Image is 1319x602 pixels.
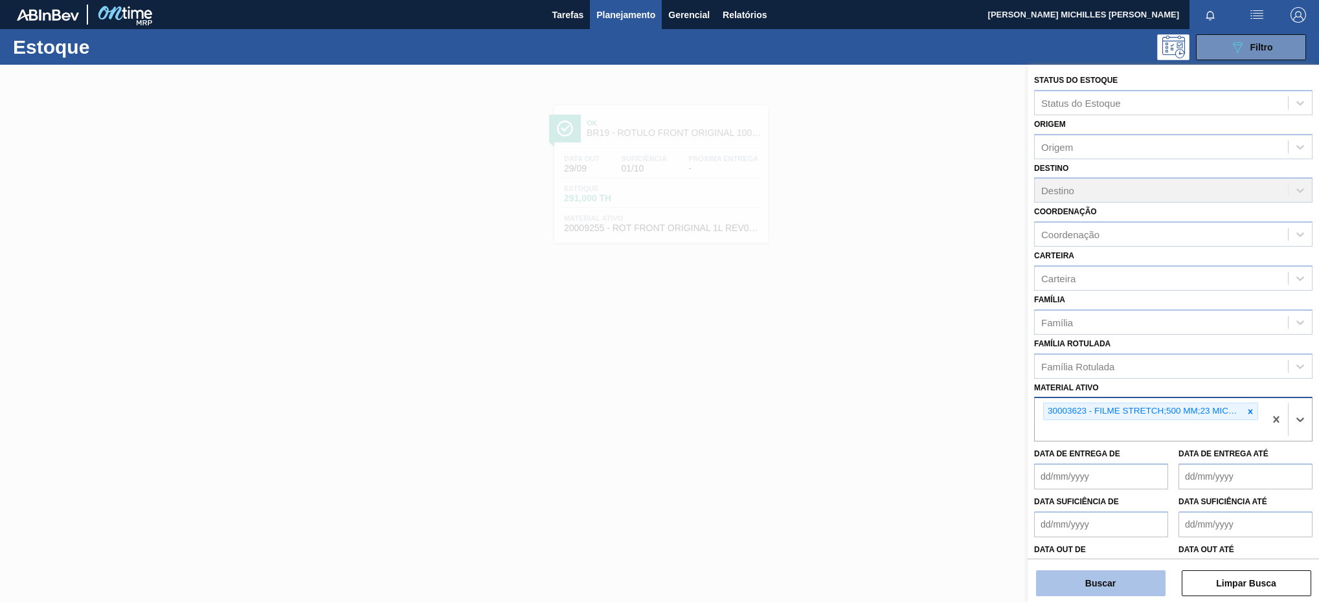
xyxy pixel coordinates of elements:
[1178,463,1313,489] input: dd/mm/yyyy
[596,7,655,23] span: Planejamento
[1178,449,1268,458] label: Data de Entrega até
[17,9,79,21] img: TNhmsLtSVTkK8tSr43FrP2fwEKptu5GPRR3wAAAABJRU5ErkJggg==
[723,7,767,23] span: Relatórios
[1041,317,1073,328] div: Família
[1178,545,1234,554] label: Data out até
[1034,511,1168,537] input: dd/mm/yyyy
[1034,545,1086,554] label: Data out de
[1034,251,1074,260] label: Carteira
[1249,7,1265,23] img: userActions
[1034,76,1118,85] label: Status do Estoque
[1178,497,1267,506] label: Data suficiência até
[1250,42,1273,52] span: Filtro
[13,39,209,54] h1: Estoque
[1034,339,1110,348] label: Família Rotulada
[1034,207,1097,216] label: Coordenação
[1034,383,1099,392] label: Material ativo
[1157,34,1189,60] div: Pogramando: nenhum usuário selecionado
[1041,229,1099,240] div: Coordenação
[1291,7,1306,23] img: Logout
[1034,164,1068,173] label: Destino
[1034,120,1066,129] label: Origem
[1041,97,1121,108] div: Status do Estoque
[1034,463,1168,489] input: dd/mm/yyyy
[1189,6,1231,24] button: Notificações
[1041,141,1073,152] div: Origem
[1196,34,1306,60] button: Filtro
[1178,511,1313,537] input: dd/mm/yyyy
[1044,403,1243,419] div: 30003623 - FILME STRETCH;500 MM;23 MICRA;;HISTRETCH
[1034,497,1119,506] label: Data suficiência de
[1041,361,1114,372] div: Família Rotulada
[668,7,710,23] span: Gerencial
[1041,273,1076,284] div: Carteira
[552,7,583,23] span: Tarefas
[1034,295,1065,304] label: Família
[1034,449,1120,458] label: Data de Entrega de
